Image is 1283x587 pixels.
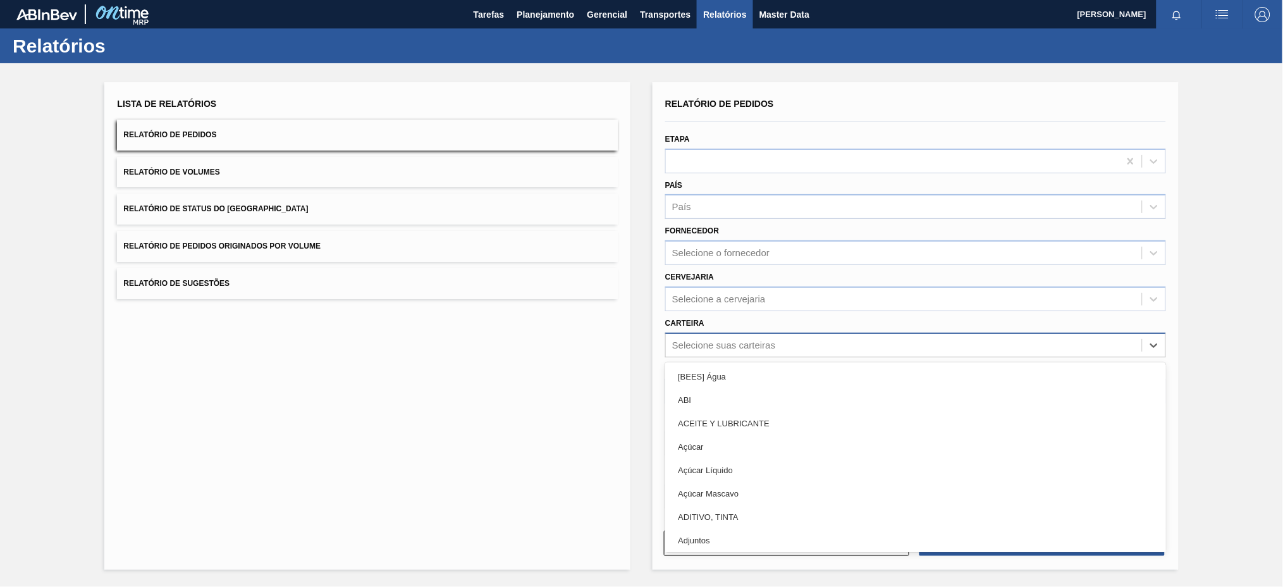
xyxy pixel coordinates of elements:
span: Relatórios [703,7,746,22]
span: Relatório de Pedidos Originados por Volume [123,242,321,250]
div: Selecione a cervejaria [672,293,766,304]
button: Relatório de Status do [GEOGRAPHIC_DATA] [117,194,618,225]
span: Relatório de Volumes [123,168,219,176]
span: Gerencial [587,7,628,22]
div: País [672,202,691,213]
label: Carteira [665,319,704,328]
div: ABI [665,388,1166,412]
img: Logout [1255,7,1270,22]
div: Açúcar Mascavo [665,482,1166,505]
span: Relatório de Sugestões [123,279,230,288]
div: ADITIVO, TINTA [665,505,1166,529]
span: Relatório de Status do [GEOGRAPHIC_DATA] [123,204,308,213]
span: Relatório de Pedidos [665,99,774,109]
h1: Relatórios [13,39,237,53]
span: Tarefas [474,7,505,22]
span: Lista de Relatórios [117,99,216,109]
label: Cervejaria [665,273,714,281]
div: Adjuntos [665,529,1166,552]
button: Relatório de Sugestões [117,268,618,299]
label: Etapa [665,135,690,144]
button: Limpar [664,531,909,556]
img: TNhmsLtSVTkK8tSr43FrP2fwEKptu5GPRR3wAAAABJRU5ErkJggg== [16,9,77,20]
span: Master Data [759,7,809,22]
label: País [665,181,682,190]
div: Açúcar [665,435,1166,459]
span: Transportes [640,7,691,22]
div: [BEES] Água [665,365,1166,388]
div: Selecione suas carteiras [672,340,775,350]
button: Relatório de Pedidos [117,120,618,151]
div: Selecione o fornecedor [672,248,770,259]
button: Relatório de Pedidos Originados por Volume [117,231,618,262]
button: Relatório de Volumes [117,157,618,188]
div: ACEITE Y LUBRICANTE [665,412,1166,435]
img: userActions [1215,7,1230,22]
span: Relatório de Pedidos [123,130,216,139]
span: Planejamento [517,7,574,22]
label: Fornecedor [665,226,719,235]
button: Notificações [1157,6,1197,23]
div: Açúcar Líquido [665,459,1166,482]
